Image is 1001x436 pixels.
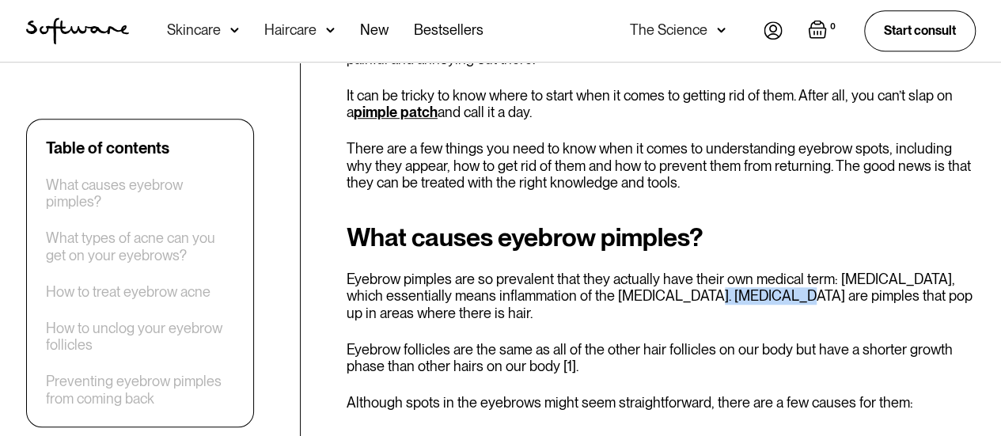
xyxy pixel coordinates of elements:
a: Open empty cart [808,20,839,42]
h2: What causes eyebrow pimples? [347,223,976,252]
p: There are a few things you need to know when it comes to understanding eyebrow spots, including w... [347,140,976,191]
div: Table of contents [46,138,169,157]
img: Software Logo [26,17,129,44]
p: Eyebrow follicles are the same as all of the other hair follicles on our body but have a shorter ... [347,341,976,375]
img: arrow down [230,22,239,38]
a: pimple patch [354,104,438,120]
a: home [26,17,129,44]
p: Although spots in the eyebrows might seem straightforward, there are a few causes for them: [347,394,976,411]
a: How to unclog your eyebrow follicles [46,320,234,354]
p: It can be tricky to know where to start when it comes to getting rid of them. After all, you can’... [347,87,976,121]
a: Start consult [864,10,976,51]
img: arrow down [326,22,335,38]
a: What types of acne can you get on your eyebrows? [46,230,234,264]
div: The Science [630,22,707,38]
a: What causes eyebrow pimples? [46,176,234,210]
a: Preventing eyebrow pimples from coming back [46,373,234,408]
img: arrow down [717,22,726,38]
p: Eyebrow pimples are so prevalent that they actually have their own medical term: [MEDICAL_DATA], ... [347,271,976,322]
a: How to treat eyebrow acne [46,283,210,301]
div: Skincare [167,22,221,38]
div: 0 [827,20,839,34]
div: Haircare [264,22,317,38]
